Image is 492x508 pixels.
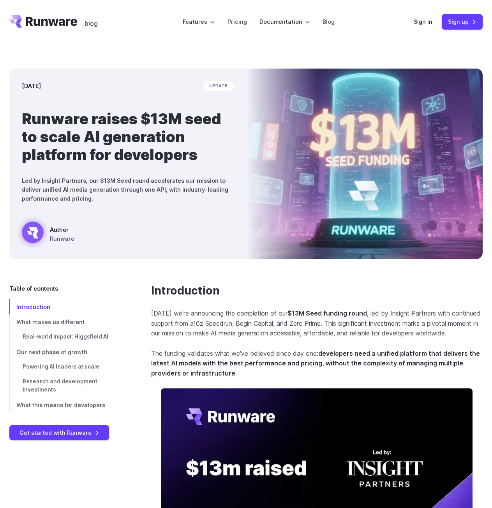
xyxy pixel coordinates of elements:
span: Real-world impact: Higgsfield AI [23,333,108,340]
a: Blog [323,17,335,26]
span: Runware [50,234,74,243]
a: Sign up [442,14,483,29]
span: Research and development investments [23,378,97,393]
p: The funding validates what we've believed since day one: . [151,349,483,379]
a: Get started with Runware [9,425,109,440]
a: Our next phase of growth [9,344,126,360]
a: Go to / [9,15,77,28]
a: What makes us different [9,314,126,330]
span: Introduction [16,303,50,310]
a: _blog [82,15,98,28]
a: Futuristic city scene with neon lights showing Runware announcement of $13M seed funding in large... [22,222,74,247]
a: What this means for developers [9,397,126,413]
img: Futuristic city scene with neon lights showing Runware announcement of $13M seed funding in large... [246,69,483,259]
span: Table of contents [9,284,58,293]
label: Documentation [259,17,310,26]
a: Research and development investments [9,374,126,398]
a: Sign in [414,17,432,26]
h1: Runware raises $13M seed to scale AI generation platform for developers [22,110,234,164]
span: _blog [82,20,98,26]
p: Led by Insight Partners, our $13M Seed round accelerates our mission to deliver unified AI media ... [22,176,234,203]
span: Author [50,225,74,234]
span: What makes us different [16,319,85,325]
a: Powering AI leaders at scale [9,360,126,374]
a: Introduction [151,284,220,298]
span: Our next phase of growth [16,349,87,355]
span: Powering AI leaders at scale [23,363,99,370]
span: What this means for developers [16,402,105,408]
span: update [203,81,234,91]
strong: developers need a unified platform that delivers the latest AI models with the best performance a... [151,349,480,377]
p: [DATE] we're announcing the completion of our , led by Insight Partners with continued support fr... [151,309,483,339]
time: [DATE] [22,81,41,90]
strong: $13M Seed funding round [287,309,367,317]
a: Real-world impact: Higgsfield AI [9,330,126,344]
label: Features [183,17,215,26]
a: Introduction [9,299,126,314]
a: Pricing [227,17,247,26]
